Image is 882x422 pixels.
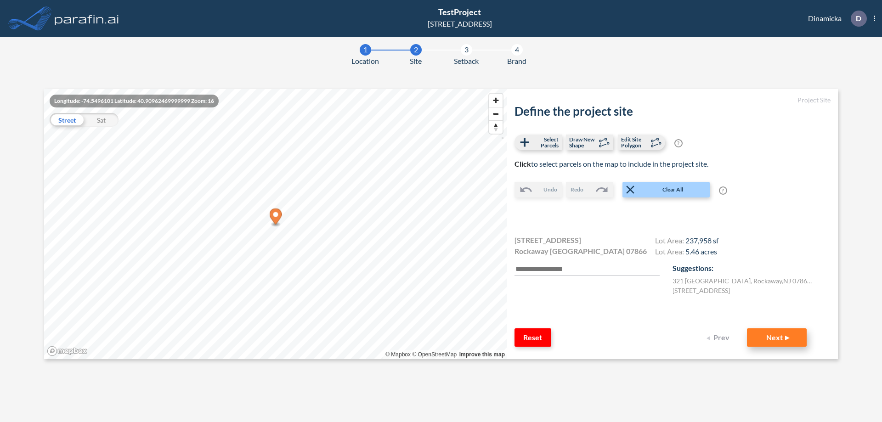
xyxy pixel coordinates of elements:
span: Reset bearing to north [489,121,503,134]
span: Clear All [637,186,709,194]
span: Select Parcels [531,136,559,148]
span: Site [410,56,422,67]
div: Map marker [270,208,282,227]
div: 1 [360,44,371,56]
span: 5.46 acres [685,247,717,256]
span: ? [719,186,727,195]
a: Mapbox homepage [47,346,87,356]
a: OpenStreetMap [412,351,457,358]
a: Improve this map [459,351,505,358]
canvas: Map [44,89,507,359]
div: 3 [461,44,472,56]
h2: Define the project site [514,104,831,118]
span: 237,958 sf [685,236,718,245]
div: 2 [410,44,422,56]
button: Clear All [622,182,710,197]
span: Draw New Shape [569,136,596,148]
span: Setback [454,56,479,67]
button: Reset bearing to north [489,120,503,134]
button: Reset [514,328,551,347]
button: Prev [701,328,738,347]
button: Next [747,328,807,347]
span: Edit Site Polygon [621,136,648,148]
span: ? [674,139,683,147]
h4: Lot Area: [655,247,718,258]
label: 321 [GEOGRAPHIC_DATA] , Rockaway , NJ 07866 , US [673,276,815,286]
div: Sat [84,113,119,127]
div: [STREET_ADDRESS] [428,18,492,29]
b: Click [514,159,531,168]
div: Street [50,113,84,127]
p: D [856,14,861,23]
button: Zoom in [489,94,503,107]
button: Redo [566,182,613,197]
h5: Project Site [514,96,831,104]
div: Dinamicka [794,11,875,27]
button: Undo [514,182,562,197]
span: Rockaway [GEOGRAPHIC_DATA] 07866 [514,246,647,257]
div: Longitude: -74.5496101 Latitude: 40.90962469999999 Zoom: 16 [50,95,219,107]
span: TestProject [438,7,481,17]
span: Redo [571,186,583,194]
span: to select parcels on the map to include in the project site. [514,159,708,168]
img: logo [53,9,121,28]
span: [STREET_ADDRESS] [514,235,581,246]
h4: Lot Area: [655,236,718,247]
span: Brand [507,56,526,67]
button: Zoom out [489,107,503,120]
span: Location [351,56,379,67]
p: Suggestions: [673,263,831,274]
div: 4 [511,44,523,56]
label: [STREET_ADDRESS] [673,286,730,295]
span: Undo [543,186,557,194]
a: Mapbox [385,351,411,358]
